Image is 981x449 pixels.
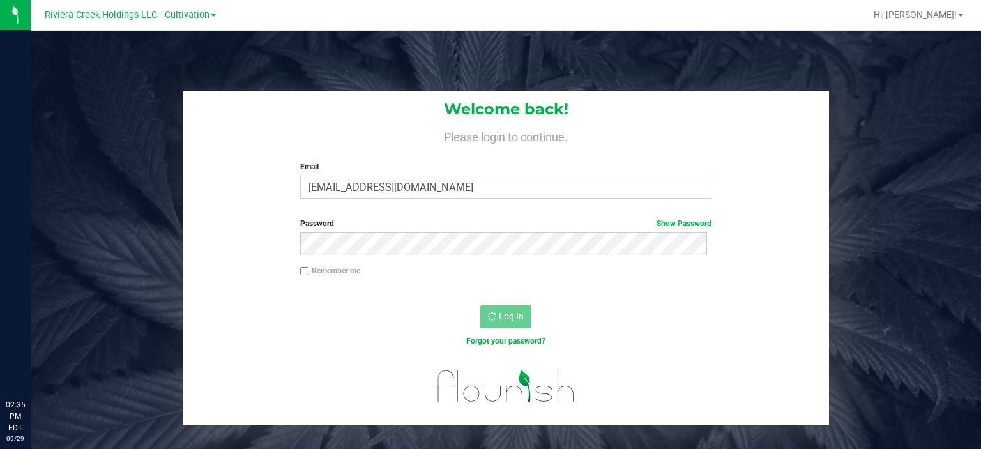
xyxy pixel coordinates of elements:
[45,10,209,20] span: Riviera Creek Holdings LLC - Cultivation
[6,399,25,434] p: 02:35 PM EDT
[300,219,334,228] span: Password
[6,434,25,443] p: 09/29
[657,219,711,228] a: Show Password
[183,128,829,143] h4: Please login to continue.
[183,101,829,118] h1: Welcome back!
[499,311,524,321] span: Log In
[425,360,587,412] img: flourish_logo.svg
[300,267,309,276] input: Remember me
[480,305,531,328] button: Log In
[874,10,957,20] span: Hi, [PERSON_NAME]!
[300,265,360,277] label: Remember me
[466,337,545,346] a: Forgot your password?
[300,161,712,172] label: Email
